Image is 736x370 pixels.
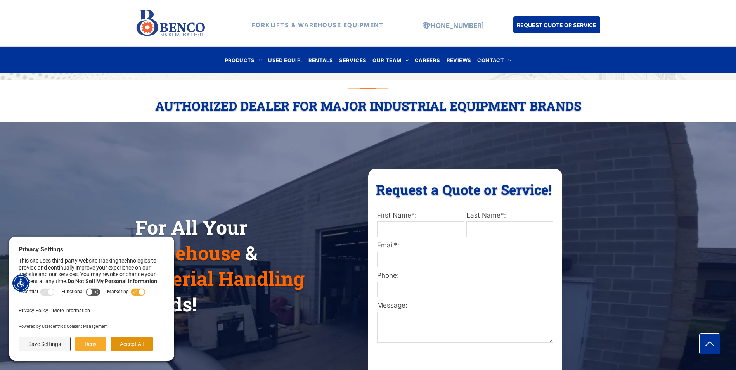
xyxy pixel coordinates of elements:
[135,214,248,240] span: For All Your
[135,291,197,317] span: Needs!
[222,55,265,65] a: PRODUCTS
[377,301,553,311] label: Message:
[377,211,464,221] label: First Name*:
[466,211,553,221] label: Last Name*:
[513,16,600,33] a: REQUEST QUOTE OR SERVICE
[443,55,475,65] a: REVIEWS
[377,271,553,281] label: Phone:
[517,18,596,32] span: REQUEST QUOTE OR SERVICE
[376,180,552,198] span: Request a Quote or Service!
[252,21,384,29] strong: FORKLIFTS & WAREHOUSE EQUIPMENT
[135,240,241,266] span: Warehouse
[377,240,553,251] label: Email*:
[265,55,305,65] a: USED EQUIP.
[305,55,336,65] a: RENTALS
[412,55,443,65] a: CAREERS
[474,55,514,65] a: CONTACT
[12,275,29,292] div: Accessibility Menu
[155,97,581,114] span: Authorized Dealer For Major Industrial Equipment Brands
[336,55,369,65] a: SERVICES
[369,55,412,65] a: OUR TEAM
[135,266,305,291] span: Material Handling
[245,240,257,266] span: &
[424,22,484,29] a: [PHONE_NUMBER]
